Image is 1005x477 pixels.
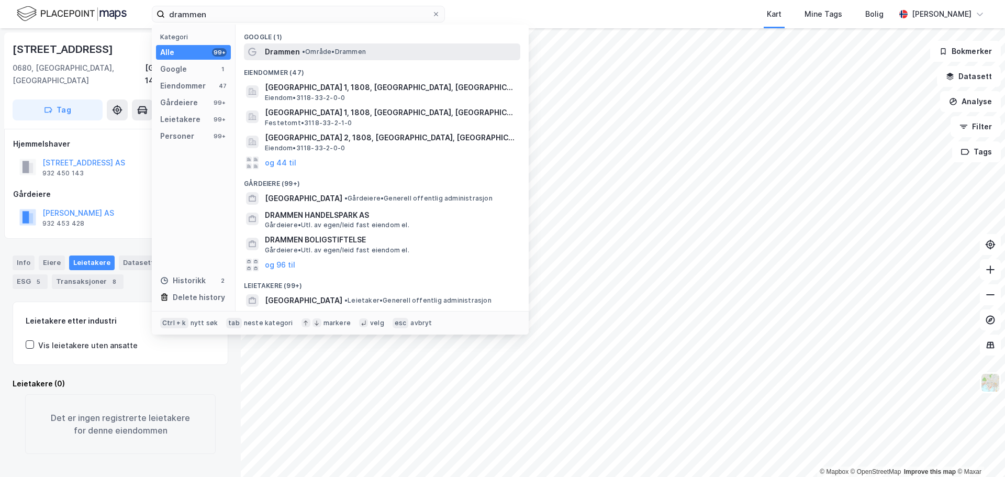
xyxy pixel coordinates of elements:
span: Leietaker • Generell offentlig administrasjon [344,296,492,305]
div: Historikk [160,274,206,287]
div: Personer [160,130,194,142]
div: Google [160,63,187,75]
div: Eiendommer (47) [236,60,529,79]
span: DRAMMEN HANDELSPARK AS [265,209,516,221]
div: Hjemmelshaver [13,138,228,150]
button: Tags [952,141,1001,162]
div: [GEOGRAPHIC_DATA], 149/486 [145,62,228,87]
div: 99+ [212,98,227,107]
div: [STREET_ADDRESS] [13,41,115,58]
div: 932 453 428 [42,219,84,228]
div: 8 [109,276,119,287]
div: esc [393,318,409,328]
button: Bokmerker [930,41,1001,62]
img: logo.f888ab2527a4732fd821a326f86c7f29.svg [17,5,127,23]
span: DRAMMEN BOLIGSTIFTELSE [265,234,516,246]
div: 99+ [212,132,227,140]
input: Søk på adresse, matrikkel, gårdeiere, leietakere eller personer [165,6,432,22]
button: Filter [951,116,1001,137]
span: Eiendom • 3118-33-2-0-0 [265,94,345,102]
span: • [302,48,305,56]
button: og 44 til [265,157,296,169]
div: velg [370,319,384,327]
div: Kontrollprogram for chat [953,427,1005,477]
div: Delete history [173,291,225,304]
a: Improve this map [904,468,956,475]
div: Mine Tags [805,8,842,20]
span: Område • Drammen [302,48,366,56]
div: Det er ingen registrerte leietakere for denne eiendommen [25,394,216,454]
span: Eiendom • 3118-33-2-0-0 [265,144,345,152]
div: Info [13,256,35,270]
div: 2 [218,276,227,285]
div: [PERSON_NAME] [912,8,971,20]
div: Eiere [39,256,65,270]
div: Kategori [160,33,231,41]
button: Tag [13,99,103,120]
div: Leietakere [160,113,200,126]
a: OpenStreetMap [851,468,901,475]
div: Kart [767,8,781,20]
span: • [344,194,348,202]
span: [GEOGRAPHIC_DATA] 1, 1808, [GEOGRAPHIC_DATA], [GEOGRAPHIC_DATA] [265,81,516,94]
img: Z [980,373,1000,393]
div: nytt søk [191,319,218,327]
div: Leietakere [69,256,115,270]
div: Leietakere (0) [13,378,228,390]
span: Gårdeiere • Generell offentlig administrasjon [344,194,493,203]
div: 99+ [212,48,227,57]
iframe: Chat Widget [953,427,1005,477]
div: Vis leietakere uten ansatte [38,339,138,352]
div: Leietakere etter industri [26,315,215,327]
div: Alle [160,46,174,59]
span: Festetomt • 3118-33-2-1-0 [265,119,352,127]
button: og 96 til [265,259,295,271]
div: 99+ [212,115,227,124]
button: Datasett [937,66,1001,87]
div: Eiendommer [160,80,206,92]
div: Gårdeiere [13,188,228,201]
div: Datasett [119,256,171,270]
span: [GEOGRAPHIC_DATA] [265,192,342,205]
div: ESG [13,274,48,289]
span: • [344,296,348,304]
div: Gårdeiere [160,96,198,109]
span: Gårdeiere • Utl. av egen/leid fast eiendom el. [265,221,409,229]
div: Ctrl + k [160,318,188,328]
div: markere [323,319,351,327]
div: Bolig [865,8,884,20]
div: tab [226,318,242,328]
div: 1 [218,65,227,73]
div: Gårdeiere (99+) [236,171,529,190]
div: avbryt [410,319,432,327]
span: [GEOGRAPHIC_DATA] 2, 1808, [GEOGRAPHIC_DATA], [GEOGRAPHIC_DATA] [265,131,516,144]
div: 5 [33,276,43,287]
div: 47 [218,82,227,90]
button: Analyse [940,91,1001,112]
span: [GEOGRAPHIC_DATA] 1, 1808, [GEOGRAPHIC_DATA], [GEOGRAPHIC_DATA] [265,106,516,119]
span: Drammen [265,46,300,58]
div: Leietakere (99+) [236,273,529,292]
a: Mapbox [820,468,848,475]
div: Google (1) [236,25,529,43]
div: neste kategori [244,319,293,327]
div: 0680, [GEOGRAPHIC_DATA], [GEOGRAPHIC_DATA] [13,62,145,87]
span: Gårdeiere • Utl. av egen/leid fast eiendom el. [265,246,409,254]
div: 932 450 143 [42,169,84,178]
div: Transaksjoner [52,274,124,289]
span: [GEOGRAPHIC_DATA] [265,294,342,307]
